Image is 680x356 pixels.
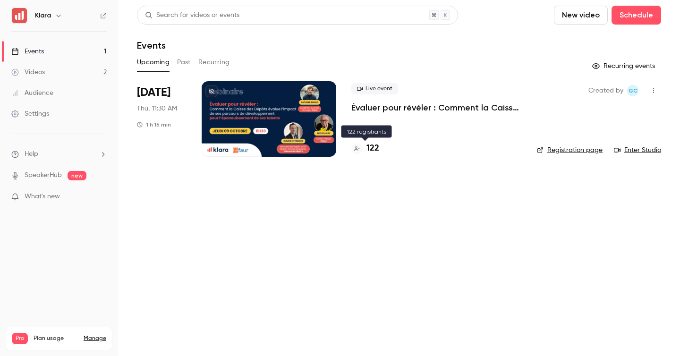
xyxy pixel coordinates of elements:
div: 1 h 15 min [137,121,171,128]
button: Recurring events [588,59,661,74]
div: Audience [11,88,53,98]
span: Live event [351,83,398,94]
a: Registration page [537,145,603,155]
a: Enter Studio [614,145,661,155]
span: Thu, 11:30 AM [137,104,177,113]
span: What's new [25,192,60,202]
a: Manage [84,335,106,342]
button: Schedule [612,6,661,25]
iframe: Noticeable Trigger [95,193,107,201]
span: Plan usage [34,335,78,342]
a: Évaluer pour révéler : Comment la Caisse des Dépôts évalue l’impact de ses parcours de développem... [351,102,522,113]
h4: 122 [366,142,379,155]
li: help-dropdown-opener [11,149,107,159]
div: Search for videos or events [145,10,239,20]
button: Recurring [198,55,230,70]
img: Klara [12,8,27,23]
span: Giulietta Celada [627,85,638,96]
button: Upcoming [137,55,170,70]
div: Settings [11,109,49,119]
div: Oct 9 Thu, 11:30 AM (Europe/Paris) [137,81,187,157]
span: [DATE] [137,85,170,100]
span: Pro [12,333,28,344]
div: Events [11,47,44,56]
div: Videos [11,68,45,77]
h6: Klara [35,11,51,20]
h1: Events [137,40,166,51]
a: SpeakerHub [25,170,62,180]
button: Past [177,55,191,70]
span: Help [25,149,38,159]
span: new [68,171,86,180]
a: 122 [351,142,379,155]
button: New video [554,6,608,25]
span: Created by [588,85,623,96]
span: GC [629,85,637,96]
